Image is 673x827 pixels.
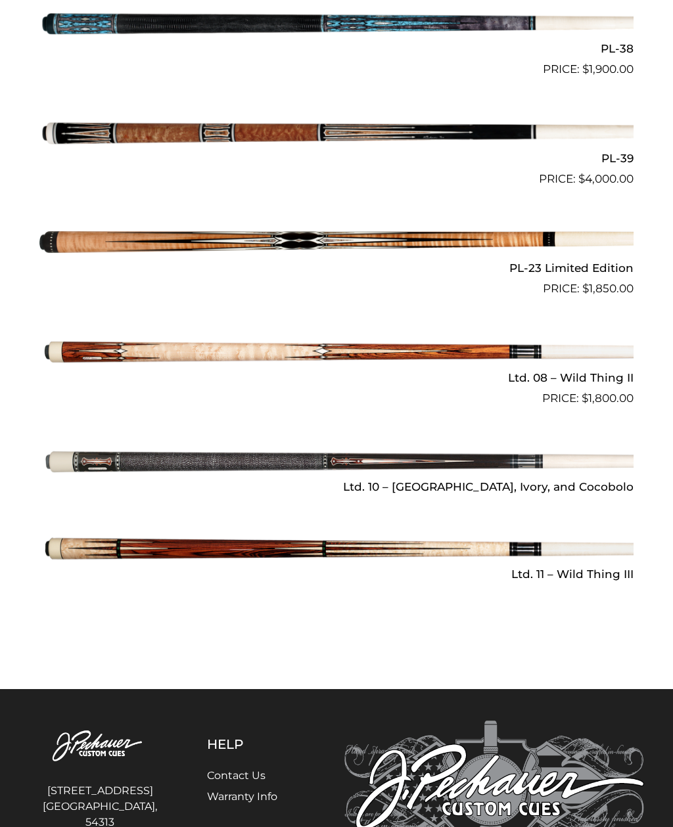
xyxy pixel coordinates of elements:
[582,63,634,76] bdi: 1,900.00
[39,303,634,402] img: Ltd. 08 - Wild Thing II
[207,791,277,803] a: Warranty Info
[39,413,634,512] img: Ltd. 10 - Ebony, Ivory, and Cocobolo
[39,84,634,188] a: PL-39 $4,000.00
[39,84,634,183] img: PL-39
[39,194,634,298] a: PL-23 Limited Edition $1,850.00
[39,413,634,501] a: Ltd. 10 – [GEOGRAPHIC_DATA], Ivory, and Cocobolo
[39,303,634,407] a: Ltd. 08 – Wild Thing II $1,800.00
[39,194,634,292] img: PL-23 Limited Edition
[582,392,634,405] bdi: 1,800.00
[39,500,634,587] a: Ltd. 11 – Wild Thing III
[578,173,585,186] span: $
[582,392,588,405] span: $
[582,63,589,76] span: $
[582,282,634,296] bdi: 1,850.00
[578,173,634,186] bdi: 4,000.00
[582,282,589,296] span: $
[207,737,309,753] h5: Help
[39,500,634,598] img: Ltd. 11 - Wild Thing III
[29,721,171,773] img: Pechauer Custom Cues
[207,770,266,782] a: Contact Us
